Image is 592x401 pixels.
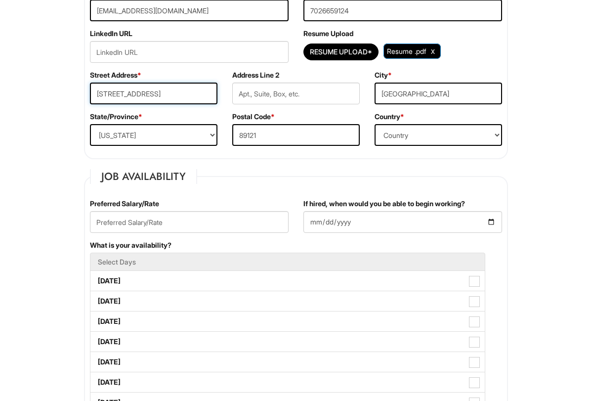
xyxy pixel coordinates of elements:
[375,70,392,80] label: City
[90,70,141,80] label: Street Address
[232,70,279,80] label: Address Line 2
[303,44,379,60] button: Resume Upload*Resume Upload*
[303,199,465,209] label: If hired, when would you be able to begin working?
[90,332,485,352] label: [DATE]
[232,112,275,122] label: Postal Code
[90,372,485,392] label: [DATE]
[232,83,360,104] input: Apt., Suite, Box, etc.
[98,258,477,266] h5: Select Days
[232,124,360,146] input: Postal Code
[303,29,353,39] label: Resume Upload
[90,83,217,104] input: Street Address
[90,271,485,291] label: [DATE]
[90,199,159,209] label: Preferred Salary/Rate
[90,112,142,122] label: State/Province
[90,29,132,39] label: LinkedIn URL
[90,291,485,311] label: [DATE]
[375,112,404,122] label: Country
[90,41,289,63] input: LinkedIn URL
[90,211,289,233] input: Preferred Salary/Rate
[90,352,485,372] label: [DATE]
[90,169,197,184] legend: Job Availability
[375,124,502,146] select: Country
[90,240,171,250] label: What is your availability?
[428,45,437,58] a: Clear Uploaded File
[90,124,217,146] select: State/Province
[90,312,485,331] label: [DATE]
[375,83,502,104] input: City
[387,47,426,55] span: Resume .pdf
